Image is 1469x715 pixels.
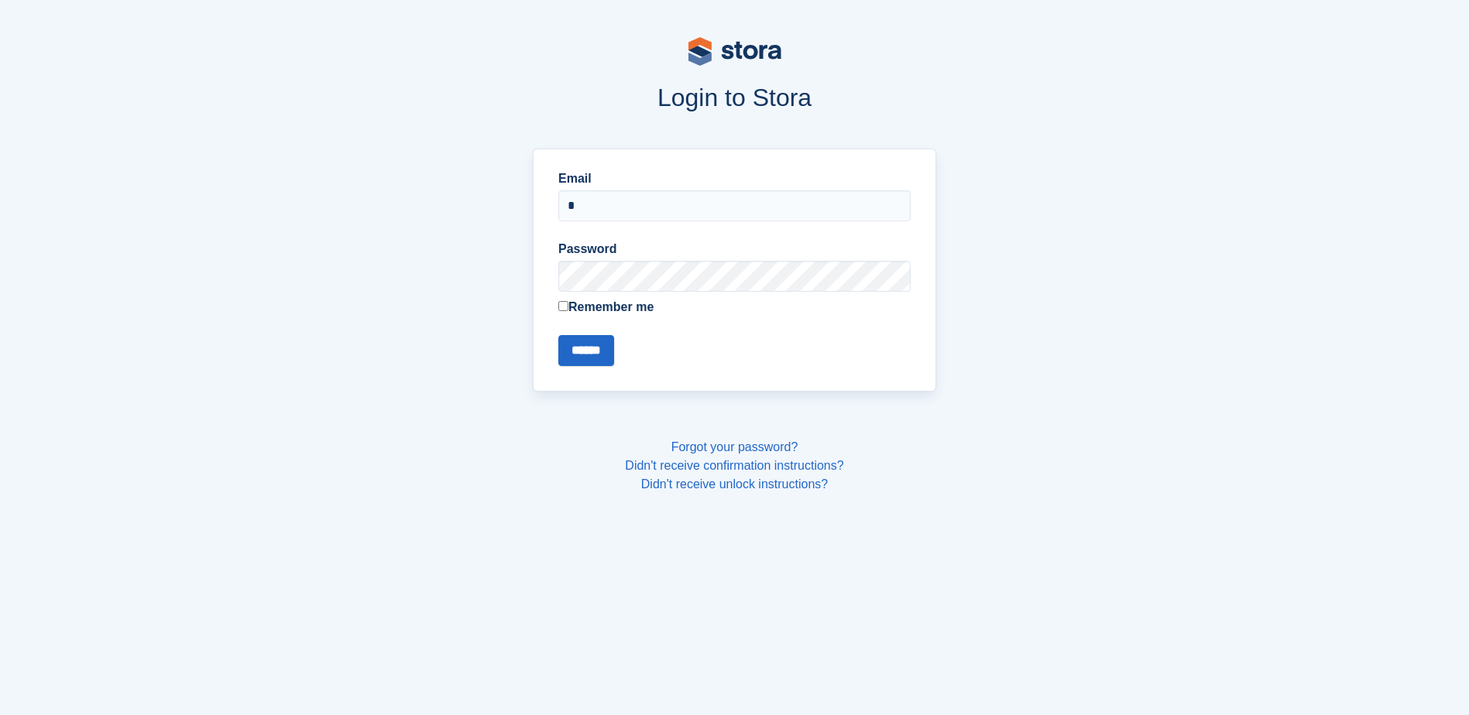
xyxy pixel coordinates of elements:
[558,240,911,258] label: Password
[688,37,781,66] img: stora-logo-53a41332b3708ae10de48c4981b4e9114cc0af31d8433b30ea865607fb682f29.svg
[558,301,568,311] input: Remember me
[238,84,1232,111] h1: Login to Stora
[558,298,911,316] label: Remember me
[558,169,911,188] label: Email
[641,477,828,491] a: Didn't receive unlock instructions?
[625,459,843,472] a: Didn't receive confirmation instructions?
[671,440,798,453] a: Forgot your password?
